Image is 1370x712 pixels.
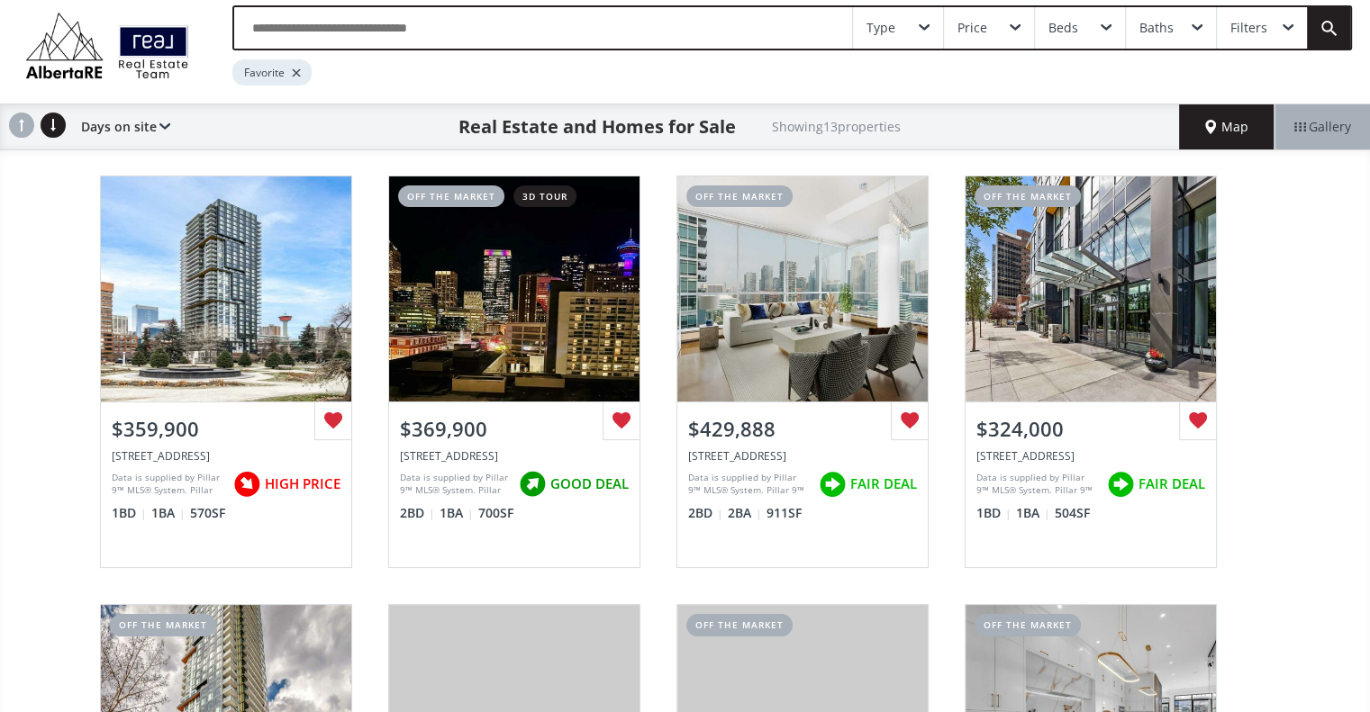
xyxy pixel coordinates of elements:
[458,114,736,140] h1: Real Estate and Homes for Sale
[772,120,901,133] h2: Showing 13 properties
[976,415,1205,443] div: $324,000
[1102,466,1139,502] img: rating icon
[151,504,186,522] span: 1 BA
[957,22,987,34] div: Price
[767,504,802,522] span: 911 SF
[976,471,1098,498] div: Data is supplied by Pillar 9™ MLS® System. Pillar 9™ is the owner of the copyright in its MLS® Sy...
[440,504,474,522] span: 1 BA
[1179,104,1275,149] div: Map
[112,471,224,498] div: Data is supplied by Pillar 9™ MLS® System. Pillar 9™ is the owner of the copyright in its MLS® Sy...
[229,466,265,502] img: rating icon
[658,158,947,586] a: off the market$429,888[STREET_ADDRESS]Data is supplied by Pillar 9™ MLS® System. Pillar 9™ is the...
[370,158,658,586] a: off the market3d tour$369,900[STREET_ADDRESS]Data is supplied by Pillar 9™ MLS® System. Pillar 9™...
[400,471,510,498] div: Data is supplied by Pillar 9™ MLS® System. Pillar 9™ is the owner of the copyright in its MLS® Sy...
[400,504,435,522] span: 2 BD
[728,504,762,522] span: 2 BA
[1275,104,1370,149] div: Gallery
[478,504,513,522] span: 700 SF
[112,504,147,522] span: 1 BD
[850,474,917,493] span: FAIR DEAL
[190,504,225,522] span: 570 SF
[514,466,550,502] img: rating icon
[72,104,170,149] div: Days on site
[976,504,1012,522] span: 1 BD
[688,504,723,522] span: 2 BD
[976,448,1205,464] div: 310 12 Avenue SW #2903, Calgary, AB T2R 1B5
[1139,22,1174,34] div: Baths
[400,448,629,464] div: 135 13 Avenue SW #702, Calgary, AB T2R 0W8
[1048,22,1078,34] div: Beds
[112,415,340,443] div: $359,900
[112,448,340,464] div: 310 12 Avenue SW #1002, Calgary, AB T2R 0H2
[688,415,917,443] div: $429,888
[1294,118,1351,136] span: Gallery
[1205,118,1248,136] span: Map
[18,8,196,82] img: Logo
[1230,22,1267,34] div: Filters
[265,474,340,493] span: HIGH PRICE
[550,474,629,493] span: GOOD DEAL
[688,471,810,498] div: Data is supplied by Pillar 9™ MLS® System. Pillar 9™ is the owner of the copyright in its MLS® Sy...
[232,59,312,86] div: Favorite
[400,415,629,443] div: $369,900
[814,466,850,502] img: rating icon
[947,158,1235,586] a: off the market$324,000[STREET_ADDRESS]Data is supplied by Pillar 9™ MLS® System. Pillar 9™ is the...
[866,22,895,34] div: Type
[1055,504,1090,522] span: 504 SF
[1139,474,1205,493] span: FAIR DEAL
[688,448,917,464] div: 135 13 Avenue SW #1805, Calgary, AB T2R 0W8
[82,158,370,586] a: $359,900[STREET_ADDRESS]Data is supplied by Pillar 9™ MLS® System. Pillar 9™ is the owner of the ...
[1016,504,1050,522] span: 1 BA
